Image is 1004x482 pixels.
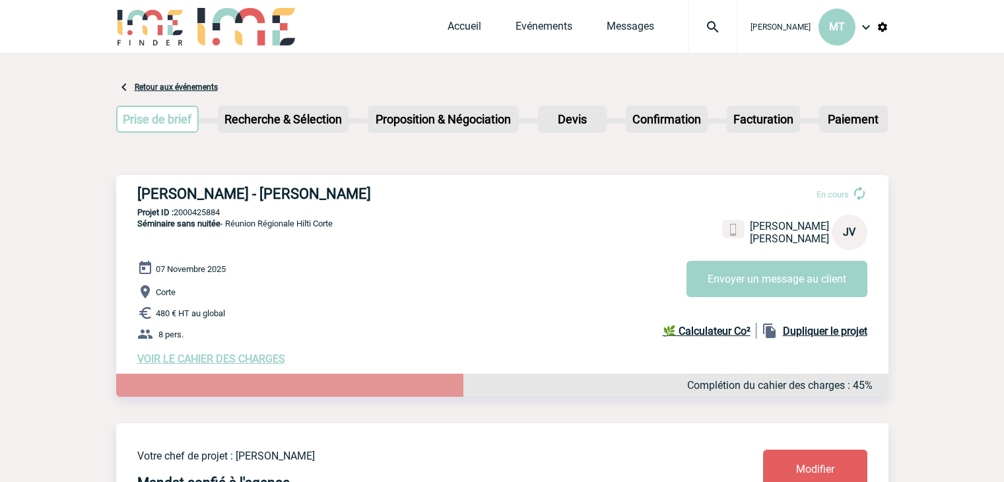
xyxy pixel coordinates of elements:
[539,107,605,131] p: Devis
[817,189,849,199] span: En cours
[116,207,888,217] p: 2000425884
[137,353,285,365] a: VOIR LE CAHIER DES CHARGES
[516,20,572,38] a: Evénements
[369,107,518,131] p: Proposition & Négociation
[117,107,198,131] p: Prise de brief
[750,220,829,232] span: [PERSON_NAME]
[686,261,867,297] button: Envoyer un message au client
[137,186,533,202] h3: [PERSON_NAME] - [PERSON_NAME]
[829,20,845,33] span: MT
[796,463,834,475] span: Modifier
[750,232,829,245] span: [PERSON_NAME]
[843,226,855,238] span: JV
[156,264,226,274] span: 07 Novembre 2025
[448,20,481,38] a: Accueil
[158,329,184,339] span: 8 pers.
[137,219,333,228] span: - Réunion Régionale Hilti Corte
[135,83,218,92] a: Retour aux événements
[137,207,174,217] b: Projet ID :
[783,325,867,337] b: Dupliquer le projet
[727,224,739,236] img: portable.png
[156,308,225,318] span: 480 € HT au global
[663,323,756,339] a: 🌿 Calculateur Co²
[137,450,685,462] p: Votre chef de projet : [PERSON_NAME]
[137,219,220,228] span: Séminaire sans nuitée
[627,107,706,131] p: Confirmation
[116,8,185,46] img: IME-Finder
[762,323,778,339] img: file_copy-black-24dp.png
[219,107,347,131] p: Recherche & Sélection
[663,325,751,337] b: 🌿 Calculateur Co²
[156,287,176,297] span: Corte
[820,107,887,131] p: Paiement
[607,20,654,38] a: Messages
[751,22,811,32] span: [PERSON_NAME]
[728,107,799,131] p: Facturation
